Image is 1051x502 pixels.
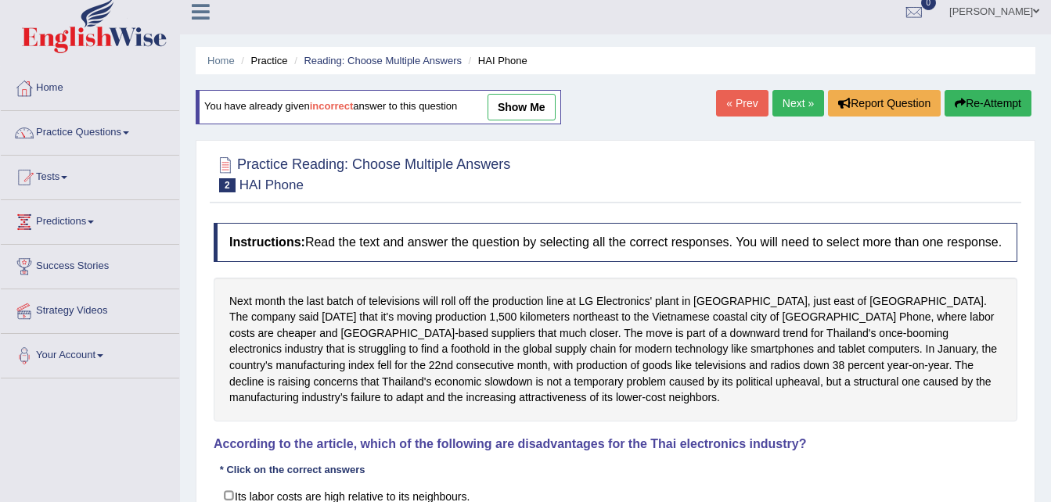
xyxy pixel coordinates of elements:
a: show me [488,94,556,120]
h2: Practice Reading: Choose Multiple Answers [214,153,510,192]
h4: Read the text and answer the question by selecting all the correct responses. You will need to se... [214,223,1017,262]
h4: According to the article, which of the following are disadvantages for the Thai electronics indus... [214,437,1017,451]
a: Home [207,55,235,66]
a: Home [1,66,179,106]
span: 2 [219,178,236,192]
a: Next » [772,90,824,117]
a: « Prev [716,90,768,117]
a: Success Stories [1,245,179,284]
b: Instructions: [229,235,305,249]
a: Predictions [1,200,179,239]
li: HAI Phone [465,53,527,68]
b: incorrect [310,101,354,113]
a: Your Account [1,334,179,373]
div: Next month the last batch of televisions will roll off the production line at LG Electronics' pla... [214,278,1017,421]
small: HAI Phone [239,177,304,192]
a: Tests [1,156,179,195]
button: Report Question [828,90,941,117]
div: * Click on the correct answers [214,462,371,477]
a: Reading: Choose Multiple Answers [304,55,462,66]
a: Strategy Videos [1,289,179,328]
button: Re-Attempt [945,90,1031,117]
a: Practice Questions [1,111,179,150]
div: You have already given answer to this question [196,90,561,124]
li: Practice [237,53,287,68]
